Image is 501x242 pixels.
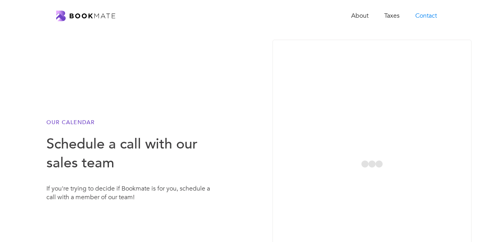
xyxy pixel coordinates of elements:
[407,8,445,24] a: Contact
[343,8,376,24] a: About
[46,135,212,172] h3: Schedule a call with our sales team
[376,8,407,24] a: Taxes
[56,11,115,21] a: home
[46,118,212,127] h6: our calendar
[46,184,212,217] div: If you're trying to decide if Bookmate is for you, schedule a call with a member of our team!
